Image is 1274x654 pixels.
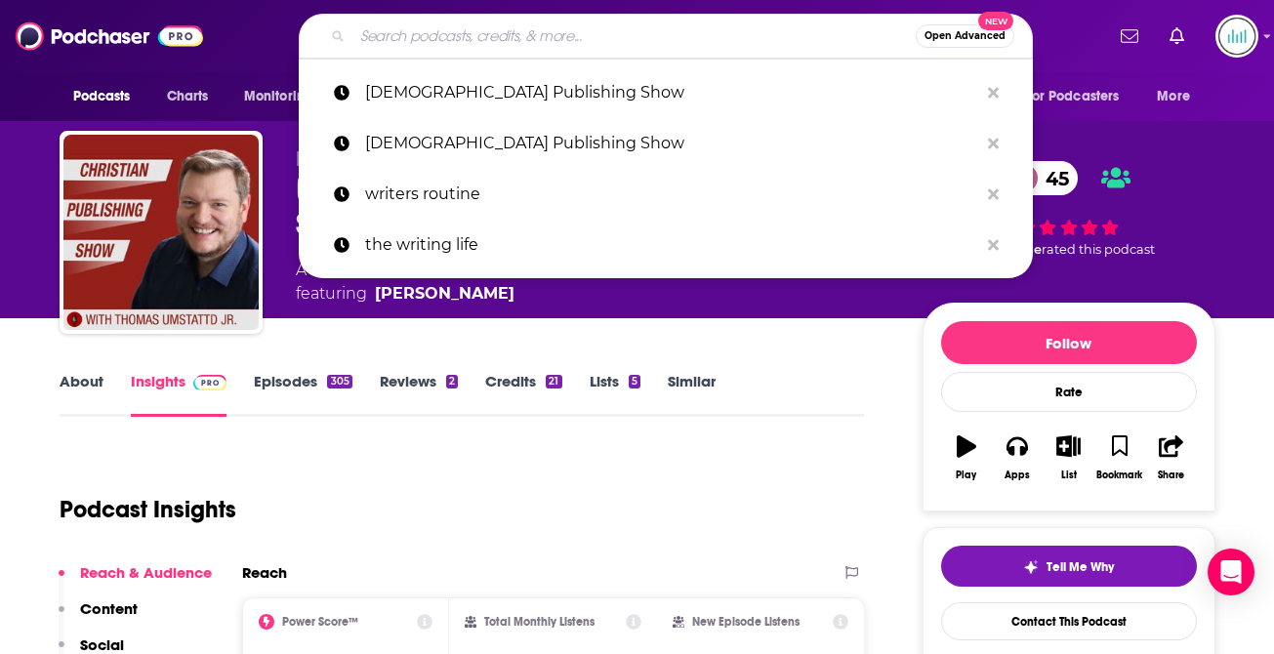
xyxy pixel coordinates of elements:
[1042,242,1155,257] span: rated this podcast
[296,282,819,306] span: featuring
[193,375,227,390] img: Podchaser Pro
[941,372,1197,412] div: Rate
[1113,20,1146,53] a: Show notifications dropdown
[376,261,443,279] a: Religion
[536,261,566,279] span: and
[167,83,209,110] span: Charts
[59,563,212,599] button: Reach & Audience
[566,261,757,279] a: [DEMOGRAPHIC_DATA]
[941,546,1197,587] button: tell me why sparkleTell Me Why
[299,118,1033,169] a: [DEMOGRAPHIC_DATA] Publishing Show
[299,169,1033,220] a: writers routine
[1215,15,1258,58] button: Show profile menu
[1143,78,1214,115] button: open menu
[446,375,458,388] div: 2
[1208,549,1254,595] div: Open Intercom Messenger
[1096,470,1142,481] div: Bookmark
[590,372,640,417] a: Lists5
[484,615,595,629] h2: Total Monthly Listens
[59,599,138,635] button: Content
[941,602,1197,640] a: Contact This Podcast
[365,118,978,169] p: Chriistian Publishing Show
[1162,20,1192,53] a: Show notifications dropdown
[1047,559,1114,575] span: Tell Me Why
[80,635,124,654] p: Social
[1158,470,1184,481] div: Share
[925,31,1006,41] span: Open Advanced
[485,372,561,417] a: Credits21
[668,372,716,417] a: Similar
[978,12,1013,30] span: New
[154,78,221,115] a: Charts
[60,372,103,417] a: About
[941,423,992,493] button: Play
[80,563,212,582] p: Reach & Audience
[299,14,1033,59] div: Search podcasts, credits, & more...
[80,599,138,618] p: Content
[131,372,227,417] a: InsightsPodchaser Pro
[365,67,978,118] p: Christian Publishing Show
[299,220,1033,270] a: the writing life
[446,261,536,279] a: Spirituality
[296,148,435,167] span: [PERSON_NAME]
[992,423,1043,493] button: Apps
[282,615,358,629] h2: Power Score™
[1005,470,1030,481] div: Apps
[244,83,313,110] span: Monitoring
[327,375,351,388] div: 305
[1007,161,1079,195] a: 45
[380,372,458,417] a: Reviews2
[230,78,339,115] button: open menu
[916,24,1014,48] button: Open AdvancedNew
[299,67,1033,118] a: [DEMOGRAPHIC_DATA] Publishing Show
[1026,83,1120,110] span: For Podcasters
[546,375,561,388] div: 21
[956,470,976,481] div: Play
[629,375,640,388] div: 5
[692,615,800,629] h2: New Episode Listens
[63,135,259,330] img: Christian Publishing Show
[1061,470,1077,481] div: List
[1043,423,1093,493] button: List
[1215,15,1258,58] span: Logged in as podglomerate
[1157,83,1190,110] span: More
[1013,78,1148,115] button: open menu
[1215,15,1258,58] img: User Profile
[1026,161,1079,195] span: 45
[1094,423,1145,493] button: Bookmark
[365,220,978,270] p: the writing life
[375,282,514,306] a: Thomas Umstattd Jr.
[73,83,131,110] span: Podcasts
[923,148,1215,270] div: 45 3 peoplerated this podcast
[443,261,446,279] span: ,
[365,169,978,220] p: writers routine
[1023,559,1039,575] img: tell me why sparkle
[60,495,236,524] h1: Podcast Insights
[941,321,1197,364] button: Follow
[16,18,203,55] img: Podchaser - Follow, Share and Rate Podcasts
[296,259,819,306] div: A monthly podcast
[352,20,916,52] input: Search podcasts, credits, & more...
[254,372,351,417] a: Episodes305
[242,563,287,582] h2: Reach
[60,78,156,115] button: open menu
[1145,423,1196,493] button: Share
